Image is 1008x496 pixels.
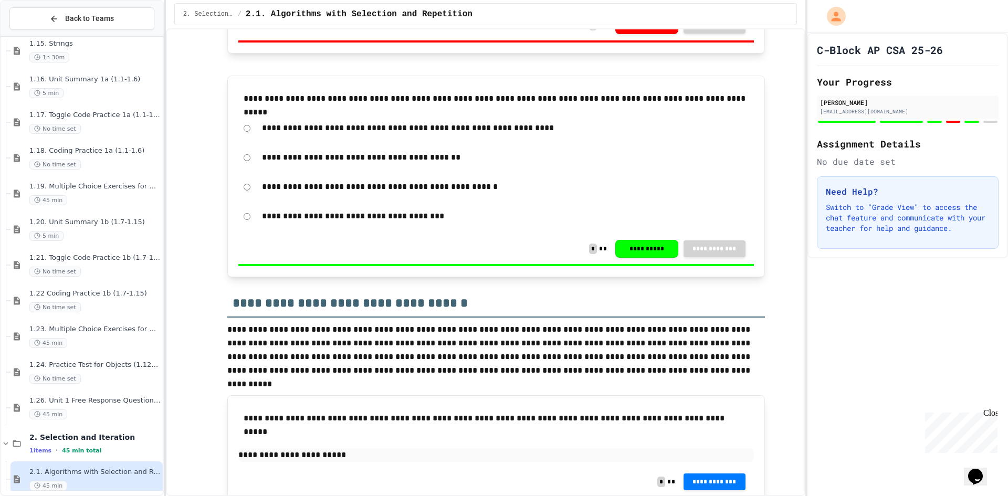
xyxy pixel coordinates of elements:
span: 2. Selection and Iteration [29,432,161,442]
span: 2.1. Algorithms with Selection and Repetition [29,468,161,477]
span: 1.20. Unit Summary 1b (1.7-1.15) [29,218,161,227]
span: 5 min [29,231,64,241]
iframe: chat widget [921,408,997,453]
span: No time set [29,374,81,384]
div: [PERSON_NAME] [820,98,995,107]
button: Back to Teams [9,7,154,30]
span: 45 min total [62,447,101,454]
span: 1.24. Practice Test for Objects (1.12-1.14) [29,361,161,370]
span: 45 min [29,195,67,205]
span: 45 min [29,481,67,491]
span: 2.1. Algorithms with Selection and Repetition [246,8,472,20]
span: 1h 30m [29,52,69,62]
span: 1.15. Strings [29,39,161,48]
div: No due date set [817,155,999,168]
span: / [238,10,241,18]
span: 1.18. Coding Practice 1a (1.1-1.6) [29,146,161,155]
span: No time set [29,267,81,277]
span: Back to Teams [65,13,114,24]
span: 45 min [29,409,67,419]
h1: C-Block AP CSA 25-26 [817,43,943,57]
span: 1.23. Multiple Choice Exercises for Unit 1b (1.9-1.15) [29,325,161,334]
span: 1.19. Multiple Choice Exercises for Unit 1a (1.1-1.6) [29,182,161,191]
span: 2. Selection and Iteration [183,10,234,18]
div: Chat with us now!Close [4,4,72,67]
span: 1.17. Toggle Code Practice 1a (1.1-1.6) [29,111,161,120]
span: No time set [29,302,81,312]
h3: Need Help? [826,185,990,198]
h2: Your Progress [817,75,999,89]
span: • [56,446,58,455]
span: 45 min [29,338,67,348]
span: 1.16. Unit Summary 1a (1.1-1.6) [29,75,161,84]
span: No time set [29,160,81,170]
span: 1 items [29,447,51,454]
span: 1.21. Toggle Code Practice 1b (1.7-1.15) [29,254,161,262]
iframe: chat widget [964,454,997,486]
span: 1.22 Coding Practice 1b (1.7-1.15) [29,289,161,298]
span: 1.26. Unit 1 Free Response Question (FRQ) Practice [29,396,161,405]
span: No time set [29,124,81,134]
div: [EMAIL_ADDRESS][DOMAIN_NAME] [820,108,995,115]
div: My Account [816,4,848,28]
span: 5 min [29,88,64,98]
h2: Assignment Details [817,136,999,151]
p: Switch to "Grade View" to access the chat feature and communicate with your teacher for help and ... [826,202,990,234]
